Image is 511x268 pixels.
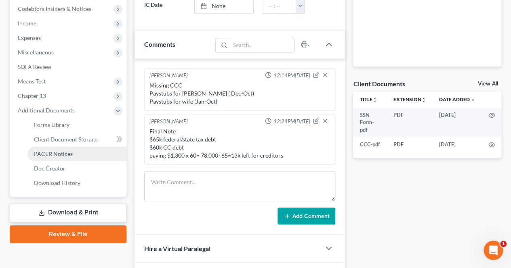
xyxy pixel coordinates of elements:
span: Download History [34,179,80,186]
button: Add Comment [278,208,335,224]
a: Date Added expand_more [439,96,475,102]
div: Missing CCC Paystubs for [PERSON_NAME] ( Dec-Oct) Paystubs for wife (Jan-Oct) [149,81,330,106]
a: Download History [27,176,126,190]
i: unfold_more [372,98,377,102]
span: 1 [500,241,507,247]
td: PDF [387,137,433,152]
td: [DATE] [433,108,482,137]
div: Client Documents [353,79,405,88]
span: 12:24PM[DATE] [273,118,310,125]
span: Client Document Storage [34,136,97,143]
td: CCC-pdf [353,137,387,152]
span: Additional Documents [18,107,75,114]
span: Miscellaneous [18,49,54,56]
span: Hire a Virtual Paralegal [144,245,210,252]
span: 12:14PM[DATE] [273,72,310,79]
a: Review & File [10,225,126,243]
span: Comments [144,40,175,48]
span: Codebtors Insiders & Notices [18,5,91,12]
div: Final Note $65k federal/state tax debt $60k CC debt paying $1,300 x 60= 78,000- 65=13k left for c... [149,127,330,160]
div: [PERSON_NAME] [149,118,188,126]
i: unfold_more [421,98,426,102]
div: [PERSON_NAME] [149,72,188,80]
a: View All [478,81,498,87]
span: Income [18,20,36,27]
iframe: Intercom live chat [484,241,503,260]
span: SOFA Review [18,63,51,70]
a: Titleunfold_more [360,96,377,102]
span: Chapter 13 [18,92,46,99]
span: Means Test [18,78,46,85]
td: [DATE] [433,137,482,152]
a: Forms Library [27,118,126,132]
input: Search... [230,38,294,52]
a: Client Document Storage [27,132,126,147]
td: PDF [387,108,433,137]
span: PACER Notices [34,150,73,157]
a: Extensionunfold_more [393,96,426,102]
span: Doc Creator [34,165,65,172]
td: SSN Form-pdf [353,108,387,137]
a: Doc Creator [27,161,126,176]
a: Download & Print [10,203,126,222]
span: Expenses [18,34,41,41]
a: PACER Notices [27,147,126,161]
a: SOFA Review [11,60,126,74]
i: expand_more [471,98,475,102]
span: Forms Library [34,121,69,128]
